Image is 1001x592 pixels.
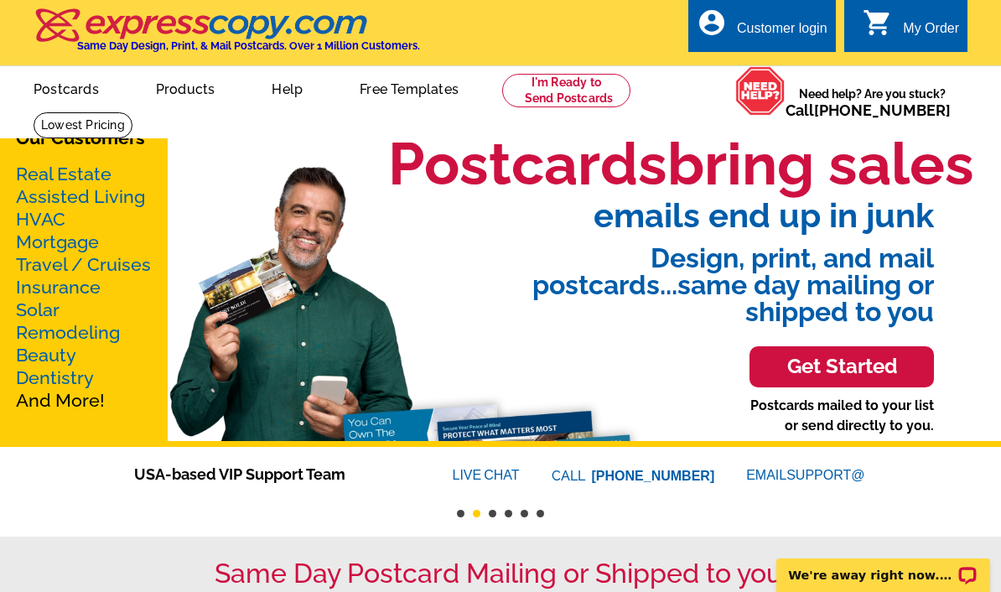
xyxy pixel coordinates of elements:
[814,101,951,119] a: [PHONE_NUMBER]
[453,468,520,482] a: LIVECHAT
[592,469,715,483] a: [PHONE_NUMBER]
[537,510,544,517] button: 6 of 6
[129,68,242,107] a: Products
[16,277,101,298] a: Insurance
[786,465,867,486] font: SUPPORT@
[521,510,528,517] button: 5 of 6
[7,68,126,107] a: Postcards
[245,68,329,107] a: Help
[348,199,934,232] span: emails end up in junk
[34,20,420,52] a: Same Day Design, Print, & Mail Postcards. Over 1 Million Customers.
[770,355,913,379] h3: Get Started
[786,86,959,119] span: Need help? Are you stuck?
[388,128,974,199] h1: Postcards bring sales
[348,232,934,325] span: Design, print, and mail postcards...same day mailing or shipped to you
[697,18,827,39] a: account_circle Customer login
[16,163,152,412] p: And More!
[16,367,94,388] a: Dentistry
[746,468,867,482] a: EMAILSUPPORT@
[737,21,827,44] div: Customer login
[863,18,959,39] a: shopping_cart My Order
[552,466,588,486] font: CALL
[16,322,120,343] a: Remodeling
[505,510,512,517] button: 4 of 6
[473,510,480,517] button: 2 of 6
[16,299,60,320] a: Solar
[16,186,145,207] a: Assisted Living
[16,231,99,252] a: Mortgage
[863,8,893,38] i: shopping_cart
[750,396,934,436] p: Postcards mailed to your list or send directly to you.
[453,465,485,486] font: LIVE
[786,101,951,119] span: Call
[77,39,420,52] h4: Same Day Design, Print, & Mail Postcards. Over 1 Million Customers.
[16,345,76,366] a: Beauty
[16,164,112,184] a: Real Estate
[457,510,464,517] button: 1 of 6
[16,209,65,230] a: HVAC
[16,254,151,275] a: Travel / Cruises
[749,325,934,396] a: Get Started
[735,66,786,116] img: help
[333,68,485,107] a: Free Templates
[903,21,959,44] div: My Order
[134,463,402,486] span: USA-based VIP Support Team
[489,510,496,517] button: 3 of 6
[765,539,1001,592] iframe: LiveChat chat widget
[697,8,727,38] i: account_circle
[34,558,967,589] h1: Same Day Postcard Mailing or Shipped to you.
